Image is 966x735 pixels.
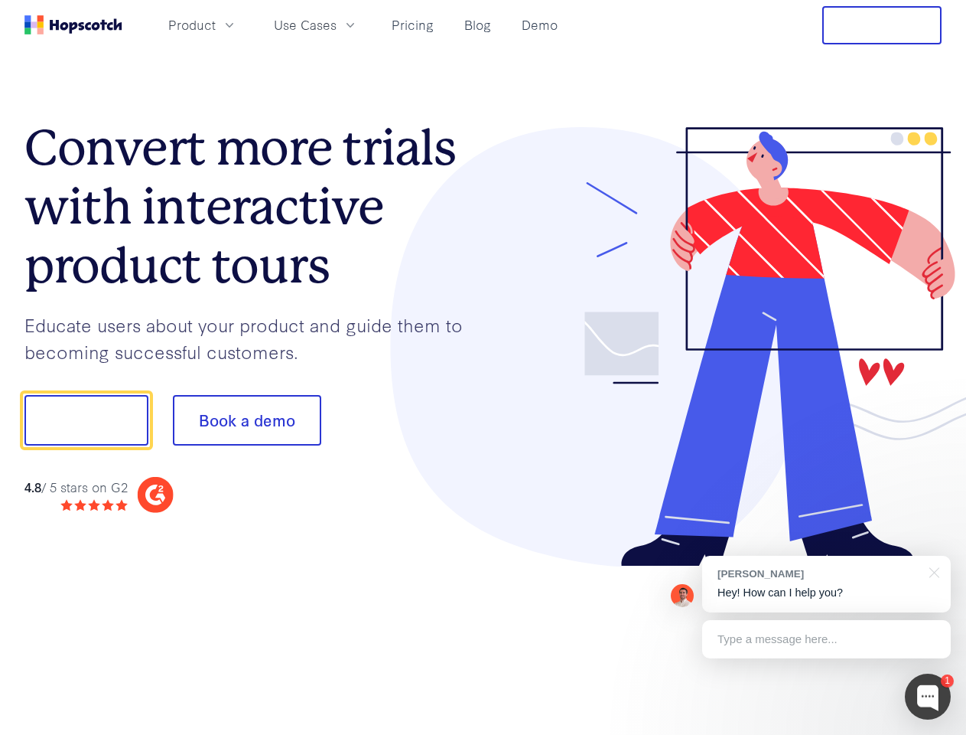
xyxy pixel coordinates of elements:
div: / 5 stars on G2 [24,478,128,497]
p: Hey! How can I help you? [717,585,935,601]
button: Free Trial [822,6,942,44]
a: Demo [516,12,564,38]
strong: 4.8 [24,478,41,495]
span: Product [168,15,216,34]
img: Mark Spera [671,584,694,607]
button: Book a demo [173,395,321,446]
a: Blog [458,12,497,38]
a: Home [24,15,122,34]
div: 1 [941,675,954,688]
div: Type a message here... [702,620,951,658]
p: Educate users about your product and guide them to becoming successful customers. [24,312,483,364]
h1: Convert more trials with interactive product tours [24,119,483,295]
span: Use Cases [274,15,337,34]
button: Show me! [24,395,148,446]
a: Pricing [385,12,440,38]
button: Use Cases [265,12,367,38]
button: Product [159,12,246,38]
div: [PERSON_NAME] [717,567,920,581]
